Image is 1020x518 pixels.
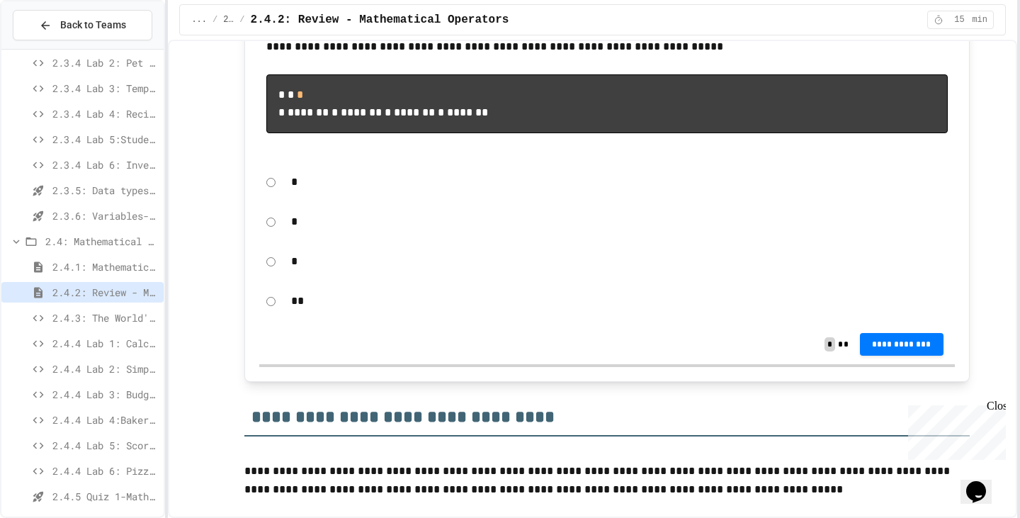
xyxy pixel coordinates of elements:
[52,132,158,147] span: 2.3.4 Lab 5:Student ID Scanner
[239,14,244,26] span: /
[52,489,158,504] span: 2.4.5 Quiz 1-Mathematical Operators
[52,387,158,402] span: 2.4.4 Lab 3: Budget Tracker Fix
[52,310,158,325] span: 2.4.3: The World's Worst [PERSON_NAME] Market
[52,412,158,427] span: 2.4.4 Lab 4:Bakery Price Calculator
[52,157,158,172] span: 2.3.4 Lab 6: Inventory Organizer
[60,18,126,33] span: Back to Teams
[902,400,1006,460] iframe: chat widget
[52,106,158,121] span: 2.3.4 Lab 4: Recipe Calculator
[948,14,970,26] span: 15
[960,461,1006,504] iframe: chat widget
[52,438,158,453] span: 2.4.4 Lab 5: Score Calculator
[13,10,152,40] button: Back to Teams
[6,6,98,90] div: Chat with us now!Close
[52,208,158,223] span: 2.3.6: Variables-Quiz
[191,14,207,26] span: ...
[52,81,158,96] span: 2.3.4 Lab 3: Temperature Converter
[972,14,987,26] span: min
[45,234,158,249] span: 2.4: Mathematical Operators
[52,336,158,351] span: 2.4.4 Lab 1: Calculator Fix
[52,259,158,274] span: 2.4.1: Mathematical Operators
[223,14,234,26] span: 2.4: Mathematical Operators
[52,285,158,300] span: 2.4.2: Review - Mathematical Operators
[52,463,158,478] span: 2.4.4 Lab 6: Pizza Order Calculator
[212,14,217,26] span: /
[251,11,509,28] span: 2.4.2: Review - Mathematical Operators
[52,183,158,198] span: 2.3.5: Data types-Quiz
[52,361,158,376] span: 2.4.4 Lab 2: Simple Calculator
[52,55,158,70] span: 2.3.4 Lab 2: Pet Name Keeper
